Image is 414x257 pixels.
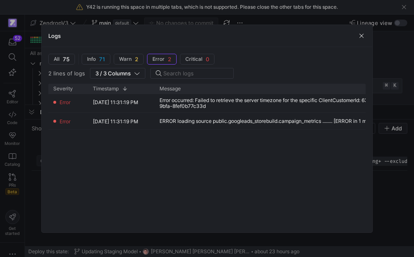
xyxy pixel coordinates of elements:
[90,68,145,79] button: 3 / 3 Columns
[63,56,70,62] span: 75
[87,56,96,62] span: Info
[48,54,75,65] button: All75
[54,56,60,62] span: All
[147,54,177,65] button: Error2
[93,117,138,125] y42-timestamp-cell-renderer: [DATE] 11:31:19 PM
[160,86,181,92] span: Message
[206,56,209,62] span: 0
[163,70,227,77] input: Search logs
[99,56,105,62] span: 71
[180,54,214,65] button: Critical0
[135,56,138,62] span: 2
[93,86,119,92] span: Timestamp
[82,54,110,65] button: Info71
[48,70,85,77] span: 2 lines of logs
[93,98,138,107] y42-timestamp-cell-renderer: [DATE] 11:31:19 PM
[53,86,73,92] span: Severity
[60,98,70,107] span: Error
[119,56,132,62] span: Warn
[152,56,165,62] span: Error
[48,32,61,39] h3: Logs
[95,70,134,77] span: 3 / 3 Columns
[60,117,70,125] span: Error
[168,56,171,62] span: 2
[185,56,202,62] span: Critical
[114,54,144,65] button: Warn2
